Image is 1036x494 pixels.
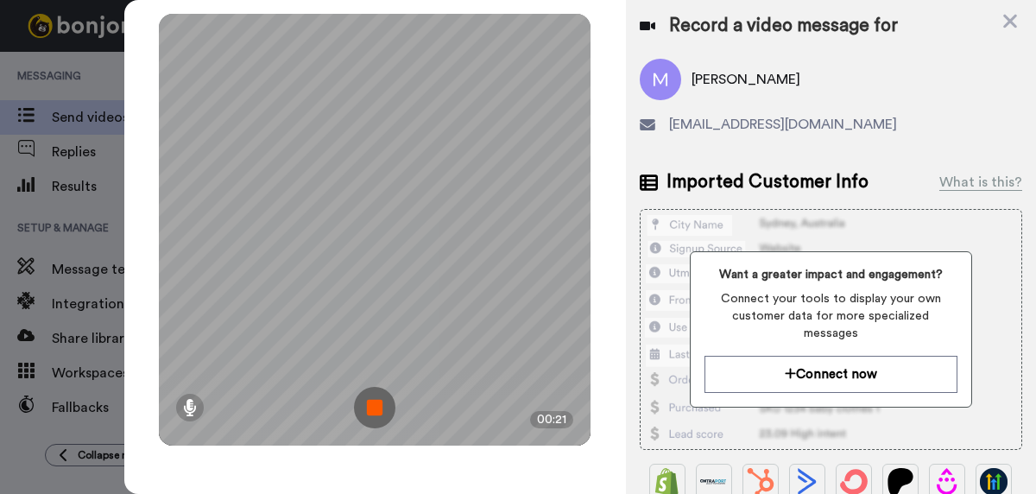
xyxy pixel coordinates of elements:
[530,411,573,428] div: 00:21
[669,114,897,135] span: [EMAIL_ADDRESS][DOMAIN_NAME]
[666,169,869,195] span: Imported Customer Info
[939,172,1022,193] div: What is this?
[704,356,957,393] button: Connect now
[704,290,957,342] span: Connect your tools to display your own customer data for more specialized messages
[704,266,957,283] span: Want a greater impact and engagement?
[354,387,395,428] img: ic_record_stop.svg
